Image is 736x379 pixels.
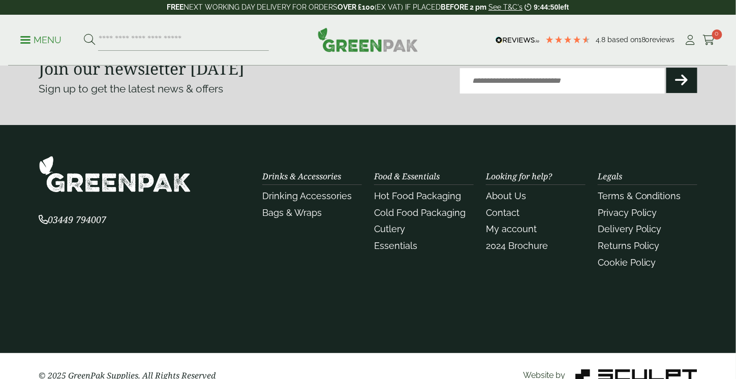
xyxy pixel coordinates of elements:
[262,207,322,218] a: Bags & Wraps
[496,37,540,44] img: REVIEWS.io
[598,207,657,218] a: Privacy Policy
[545,35,591,44] div: 4.78 Stars
[318,27,418,52] img: GreenPak Supplies
[20,34,62,44] a: Menu
[650,36,675,44] span: reviews
[39,155,191,193] img: GreenPak Supplies
[262,191,352,201] a: Drinking Accessories
[712,29,722,40] span: 0
[488,3,523,11] a: See T&C's
[374,240,417,251] a: Essentials
[39,213,106,226] span: 03449 794007
[338,3,375,11] strong: OVER £100
[486,240,548,251] a: 2024 Brochure
[374,224,405,234] a: Cutlery
[598,240,660,251] a: Returns Policy
[486,191,526,201] a: About Us
[598,257,656,268] a: Cookie Policy
[534,3,558,11] span: 9:44:50
[486,224,537,234] a: My account
[703,35,716,45] i: Cart
[167,3,183,11] strong: FREE
[20,34,62,46] p: Menu
[486,207,519,218] a: Contact
[559,3,569,11] span: left
[596,36,607,44] span: 4.8
[684,35,697,45] i: My Account
[39,81,335,97] p: Sign up to get the latest news & offers
[441,3,486,11] strong: BEFORE 2 pm
[39,57,244,79] strong: Join our newsletter [DATE]
[374,191,461,201] a: Hot Food Packaging
[598,224,662,234] a: Delivery Policy
[607,36,638,44] span: Based on
[374,207,466,218] a: Cold Food Packaging
[703,33,716,48] a: 0
[638,36,650,44] span: 180
[39,215,106,225] a: 03449 794007
[598,191,681,201] a: Terms & Conditions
